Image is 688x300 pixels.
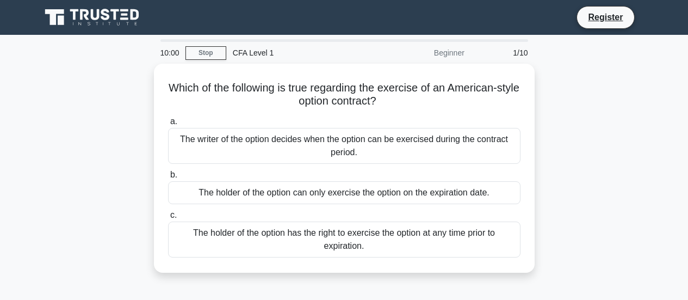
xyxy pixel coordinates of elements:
div: The holder of the option has the right to exercise the option at any time prior to expiration. [168,222,520,258]
div: CFA Level 1 [226,42,376,64]
h5: Which of the following is true regarding the exercise of an American-style option contract? [167,81,522,108]
span: a. [170,117,177,126]
div: 10:00 [154,42,185,64]
div: The holder of the option can only exercise the option on the expiration date. [168,181,520,204]
div: Beginner [376,42,471,64]
span: c. [170,210,177,219]
a: Register [581,10,629,24]
div: 1/10 [471,42,535,64]
div: The writer of the option decides when the option can be exercised during the contract period. [168,128,520,164]
a: Stop [185,46,226,60]
span: b. [170,170,177,179]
